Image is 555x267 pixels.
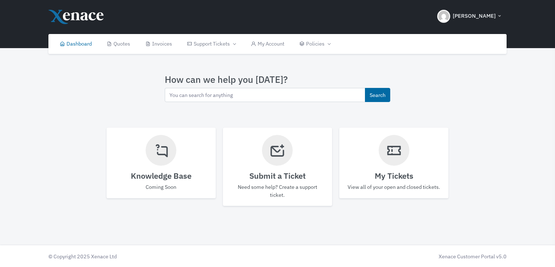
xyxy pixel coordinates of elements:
[230,171,325,181] h4: Submit a Ticket
[243,34,292,54] a: My Account
[453,12,496,20] span: [PERSON_NAME]
[165,88,365,102] input: You can search for anything
[99,34,138,54] a: Quotes
[223,128,332,206] a: Submit a Ticket Need some help? Create a support ticket.
[165,74,390,85] h3: How can we help you [DATE]?
[433,4,507,29] button: [PERSON_NAME]
[179,34,243,54] a: Support Tickets
[114,171,208,181] h4: Knowledge Base
[52,34,99,54] a: Dashboard
[230,183,325,199] p: Need some help? Create a support ticket.
[347,171,441,181] h4: My Tickets
[347,183,441,191] p: View all of your open and closed tickets.
[45,253,277,260] div: © Copyright 2025 Xenace Ltd
[365,88,390,102] button: Search
[437,10,450,23] img: Header Avatar
[138,34,180,54] a: Invoices
[114,183,208,191] p: Coming Soon
[339,128,448,198] a: My Tickets View all of your open and closed tickets.
[107,128,216,198] a: Knowledge Base Coming Soon
[292,34,337,54] a: Policies
[281,253,507,260] div: Xenace Customer Portal v5.0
